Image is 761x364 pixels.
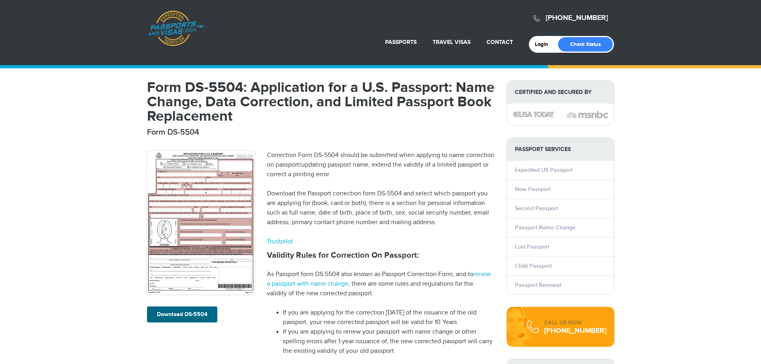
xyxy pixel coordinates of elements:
h2: Form DS-5504 [147,127,495,137]
a: renew a passport with name change [267,271,491,288]
a: New Passport [515,186,550,193]
a: Contact [487,39,513,46]
strong: Validity Rules for Correction On Passport: [267,251,419,260]
a: Trustpilot [267,238,293,245]
a: Child Passport [515,263,552,269]
img: image description [513,111,554,117]
a: Download DS-5504 [147,306,217,322]
strong: PASSPORT SERVICES [507,138,614,161]
a: Passports [385,39,417,46]
p: Download the Passport correction form DS-5504 and select which passport you are applying for (boo... [267,189,495,227]
li: If you are applying for the correction [DATE] of the issuance of the old passport, your new corre... [283,308,495,327]
a: Lost Passport [515,243,549,250]
a: [PHONE_NUMBER] [546,14,608,22]
a: Passport Name Change [515,224,576,231]
img: DS-5504 [147,151,255,294]
h1: Form DS-5504: Application for a U.S. Passport: Name Change, Data Correction, and Limited Passport... [147,80,495,123]
div: [PHONE_NUMBER] [544,327,606,335]
a: Login [535,41,554,48]
img: image description [566,110,608,119]
div: CALL US NOW [544,319,606,327]
p: Correction Form DS-5504 should be submitted when applying to name correction on passport/updating... [267,151,495,179]
a: Expedited US Passport [515,167,572,173]
li: If you are applying to renew your passport with name change or other spelling errors after 1 year... [283,327,495,356]
a: Travel Visas [433,39,471,46]
p: As Passport form DS 5504 also known as Passport Correction Form, and to , there are some rules an... [267,270,495,298]
a: Second Passport [515,205,558,212]
a: Check Status [558,37,613,52]
strong: Certified and Secured by [507,81,614,103]
a: Passport Renewal [515,282,561,288]
a: Passports & [DOMAIN_NAME] [147,10,204,46]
